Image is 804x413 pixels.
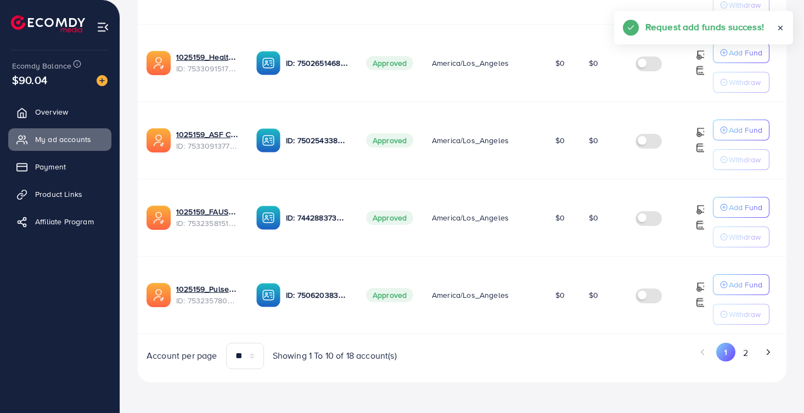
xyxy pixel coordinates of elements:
span: ID: 7533091377543020561 [176,140,239,151]
img: top-up amount [696,65,707,76]
a: Affiliate Program [8,211,111,233]
a: Payment [8,156,111,178]
span: America/Los_Angeles [432,58,509,69]
img: top-up amount [696,219,707,231]
img: ic-ads-acc.e4c84228.svg [147,283,171,307]
button: Go to next page [758,343,778,361]
span: Approved [366,288,413,302]
span: Affiliate Program [35,216,94,227]
span: America/Los_Angeles [432,212,509,223]
img: menu [97,21,109,33]
div: <span class='underline'>1025159_Healthy Vibrant Living_1753934588845</span></br>7533091517477666817 [176,52,239,74]
span: Ecomdy Balance [12,60,71,71]
p: Add Fund [729,278,762,291]
p: Withdraw [729,76,761,89]
span: America/Los_Angeles [432,135,509,146]
a: Product Links [8,183,111,205]
img: image [97,75,108,86]
span: My ad accounts [35,134,91,145]
img: ic-ba-acc.ded83a64.svg [256,128,280,152]
button: Withdraw [713,227,769,247]
p: Withdraw [729,153,761,166]
span: $0 [555,135,565,146]
span: $0 [589,212,598,223]
div: <span class='underline'>1025159_ASF Culinary Lab_1753934535137</span></br>7533091377543020561 [176,129,239,151]
img: ic-ads-acc.e4c84228.svg [147,128,171,152]
a: Overview [8,101,111,123]
ul: Pagination [471,343,778,363]
button: Go to page 1 [716,343,735,361]
span: Approved [366,133,413,148]
img: top-up amount [696,204,707,216]
a: My ad accounts [8,128,111,150]
button: Go to page 2 [735,343,755,363]
button: Add Fund [713,274,769,295]
button: Withdraw [713,72,769,93]
button: Add Fund [713,42,769,63]
span: Approved [366,56,413,70]
p: ID: 7506203838807408641 [286,288,348,302]
span: ID: 7532357800161394689 [176,295,239,306]
button: Withdraw [713,149,769,170]
p: Add Fund [729,201,762,214]
button: Add Fund [713,197,769,218]
p: Withdraw [729,230,761,244]
div: <span class='underline'>1025159_PulseNest Move Hub_1753763732012</span></br>7532357800161394689 [176,284,239,306]
span: $0 [555,212,565,223]
span: $0 [589,290,598,301]
img: top-up amount [696,127,707,138]
span: $0 [589,135,598,146]
span: $0 [555,58,565,69]
a: 1025159_FAUSTO SEGURA7_1753763812291 [176,206,239,217]
p: ID: 7442883736774967297 [286,211,348,224]
img: logo [11,15,85,32]
span: Approved [366,211,413,225]
span: Overview [35,106,68,117]
button: Add Fund [713,120,769,140]
p: ID: 7502543383911923713 [286,134,348,147]
img: ic-ads-acc.e4c84228.svg [147,206,171,230]
a: 1025159_PulseNest Move Hub_1753763732012 [176,284,239,295]
img: ic-ba-acc.ded83a64.svg [256,51,280,75]
img: top-up amount [696,142,707,154]
span: $0 [555,290,565,301]
span: Showing 1 To 10 of 18 account(s) [273,349,397,362]
span: Payment [35,161,66,172]
div: <span class='underline'>1025159_FAUSTO SEGURA7_1753763812291</span></br>7532358151207763985 [176,206,239,229]
button: Withdraw [713,304,769,325]
img: ic-ba-acc.ded83a64.svg [256,283,280,307]
p: Withdraw [729,308,761,321]
span: Product Links [35,189,82,200]
img: ic-ads-acc.e4c84228.svg [147,51,171,75]
p: Add Fund [729,123,762,137]
img: top-up amount [696,281,707,293]
img: top-up amount [696,49,707,61]
h5: Request add funds success! [645,20,764,34]
a: 1025159_Healthy Vibrant Living_1753934588845 [176,52,239,63]
span: $0 [589,58,598,69]
span: ID: 7533091517477666817 [176,63,239,74]
a: 1025159_ASF Culinary Lab_1753934535137 [176,129,239,140]
span: $90.04 [19,61,41,99]
img: top-up amount [696,297,707,308]
img: ic-ba-acc.ded83a64.svg [256,206,280,230]
p: ID: 7502651468420317191 [286,56,348,70]
iframe: Chat [757,364,796,405]
p: Add Fund [729,46,762,59]
span: ID: 7532358151207763985 [176,218,239,229]
span: America/Los_Angeles [432,290,509,301]
span: Account per page [147,349,217,362]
